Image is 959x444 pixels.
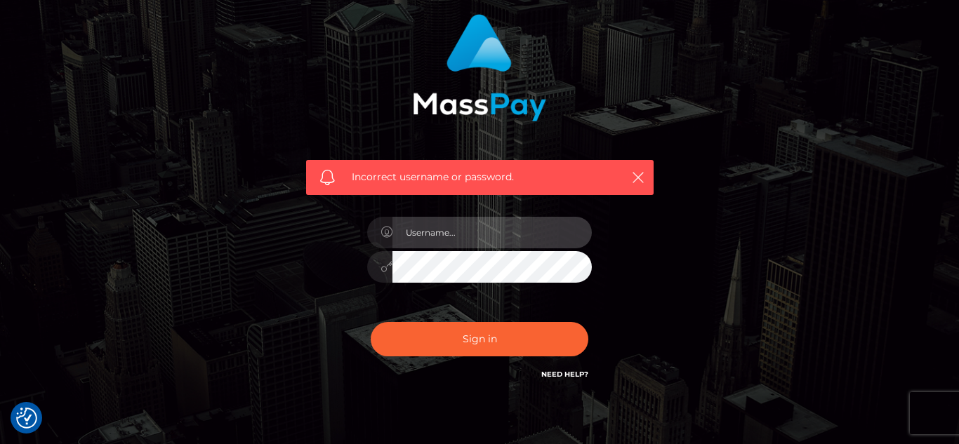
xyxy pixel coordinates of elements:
[371,322,588,356] button: Sign in
[541,370,588,379] a: Need Help?
[16,408,37,429] img: Revisit consent button
[352,170,608,184] span: Incorrect username or password.
[392,217,592,248] input: Username...
[16,408,37,429] button: Consent Preferences
[413,14,546,121] img: MassPay Login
